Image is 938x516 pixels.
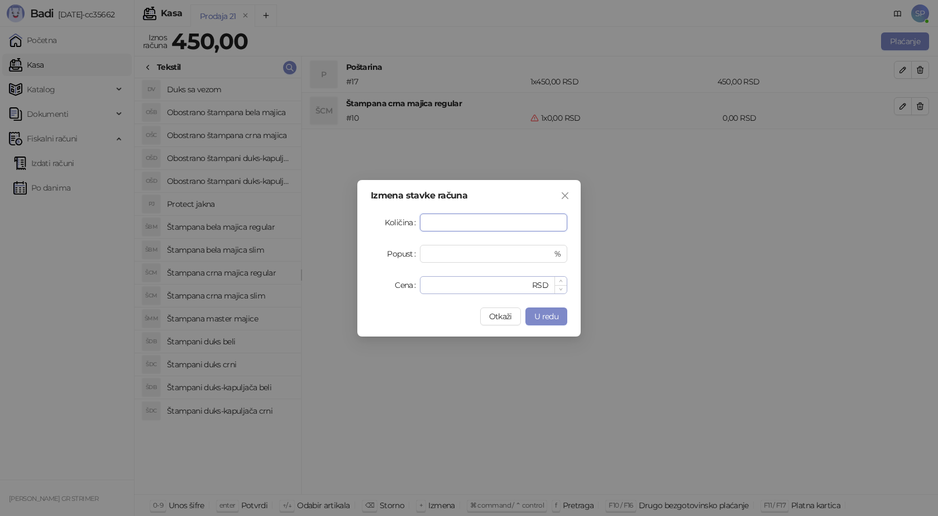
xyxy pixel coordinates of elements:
span: Zatvori [556,191,574,200]
label: Količina [385,214,420,231]
input: Cena [427,277,530,293]
span: up [559,279,563,283]
input: Popust [427,245,552,262]
span: U redu [534,311,558,321]
button: Close [556,187,574,205]
span: Decrease Value [554,285,567,293]
input: Količina [420,214,567,231]
button: U redu [525,307,567,325]
span: Increase Value [554,277,567,285]
div: Izmena stavke računa [371,191,567,200]
span: down [559,287,563,291]
span: Otkaži [489,311,512,321]
button: Otkaži [480,307,521,325]
label: Cena [395,276,420,294]
label: Popust [387,245,420,263]
span: close [561,191,569,200]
